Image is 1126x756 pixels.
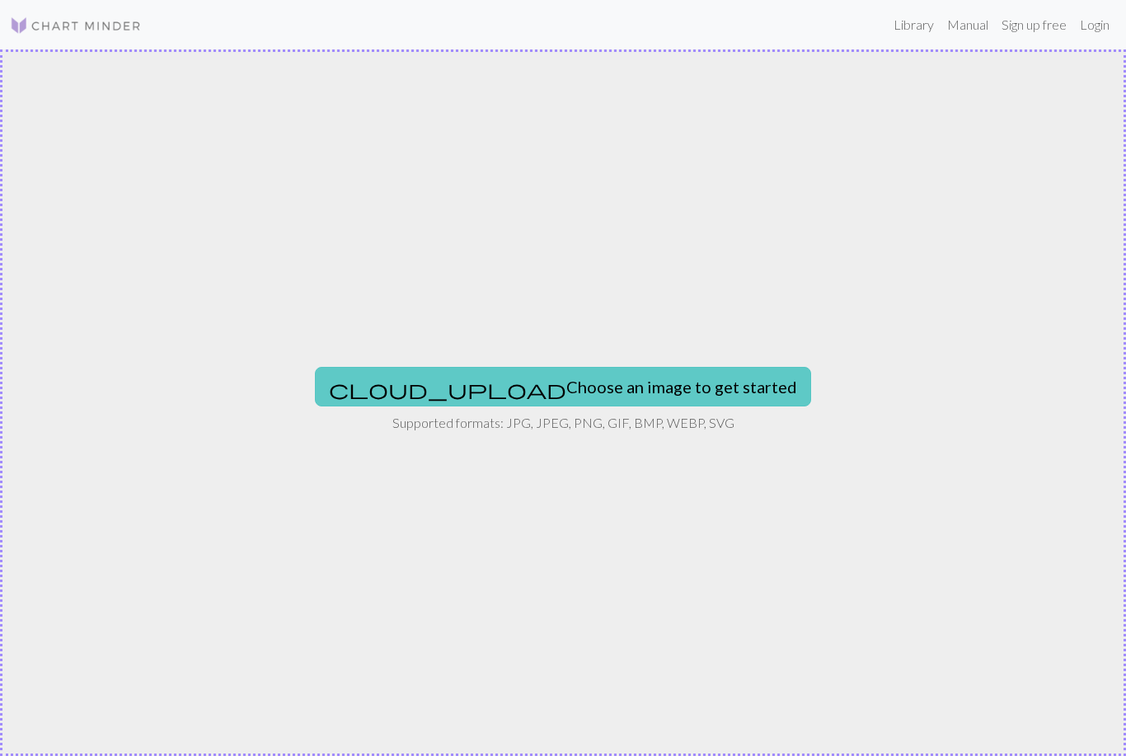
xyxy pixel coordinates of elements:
a: Login [1073,8,1116,41]
a: Sign up free [995,8,1073,41]
span: cloud_upload [329,378,566,401]
img: Logo [10,16,142,35]
a: Manual [941,8,995,41]
p: Supported formats: JPG, JPEG, PNG, GIF, BMP, WEBP, SVG [392,413,734,433]
a: Library [887,8,941,41]
button: Choose an image to get started [315,367,811,406]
